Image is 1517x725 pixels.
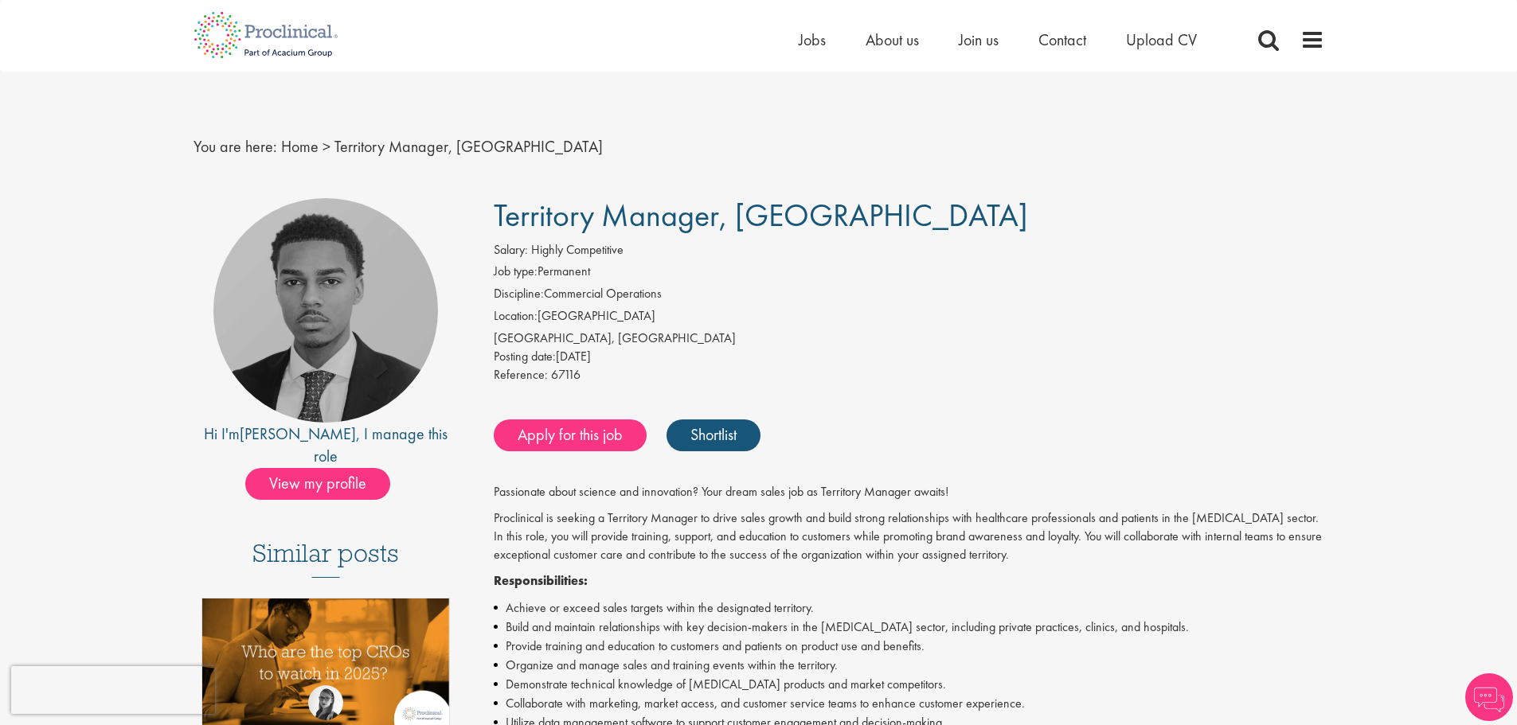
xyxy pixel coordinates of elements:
[494,307,1324,329] li: [GEOGRAPHIC_DATA]
[494,694,1324,713] li: Collaborate with marketing, market access, and customer service teams to enhance customer experie...
[494,263,538,281] label: Job type:
[281,136,319,157] a: breadcrumb link
[494,329,1324,348] div: [GEOGRAPHIC_DATA], [GEOGRAPHIC_DATA]
[194,423,459,468] div: Hi I'm , I manage this role
[245,468,390,500] span: View my profile
[494,366,548,384] label: Reference:
[494,618,1324,637] li: Build and maintain relationships with key decision-makers in the [MEDICAL_DATA] sector, including...
[494,598,1324,618] li: Achieve or exceed sales targets within the designated territory.
[1038,29,1086,50] a: Contact
[494,483,1324,501] p: Passionate about science and innovation? Your dream sales job as Territory Manager awaits!
[494,307,538,325] label: Location:
[334,136,603,157] span: Territory Manager, [GEOGRAPHIC_DATA]
[494,637,1324,656] li: Provide training and education to customers and patients on product use and benefits.
[494,241,528,259] label: Salary:
[494,195,1028,236] span: Territory Manager, [GEOGRAPHIC_DATA]
[494,285,1324,307] li: Commercial Operations
[494,572,588,589] strong: Responsibilities:
[494,656,1324,675] li: Organize and manage sales and training events within the territory.
[1465,673,1513,721] img: Chatbot
[11,666,215,714] iframe: reCAPTCHA
[494,509,1324,564] p: Proclinical is seeking a Territory Manager to drive sales growth and build strong relationships w...
[194,136,277,157] span: You are here:
[551,366,581,383] span: 67116
[323,136,330,157] span: >
[494,285,544,303] label: Discipline:
[252,540,399,578] h3: Similar posts
[213,198,438,423] img: imeage of recruiter Carl Gbolade
[494,675,1324,694] li: Demonstrate technical knowledge of [MEDICAL_DATA] products and market competitors.
[245,471,406,492] a: View my profile
[531,241,624,258] span: Highly Competitive
[494,419,647,451] a: Apply for this job
[308,685,343,720] img: Theodora Savlovschi - Wicks
[240,423,356,444] a: [PERSON_NAME]
[494,348,1324,366] div: [DATE]
[1126,29,1197,50] a: Upload CV
[494,263,1324,285] li: Permanent
[799,29,826,50] a: Jobs
[667,419,760,451] a: Shortlist
[494,348,556,364] span: Posting date:
[866,29,919,50] a: About us
[959,29,999,50] a: Join us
